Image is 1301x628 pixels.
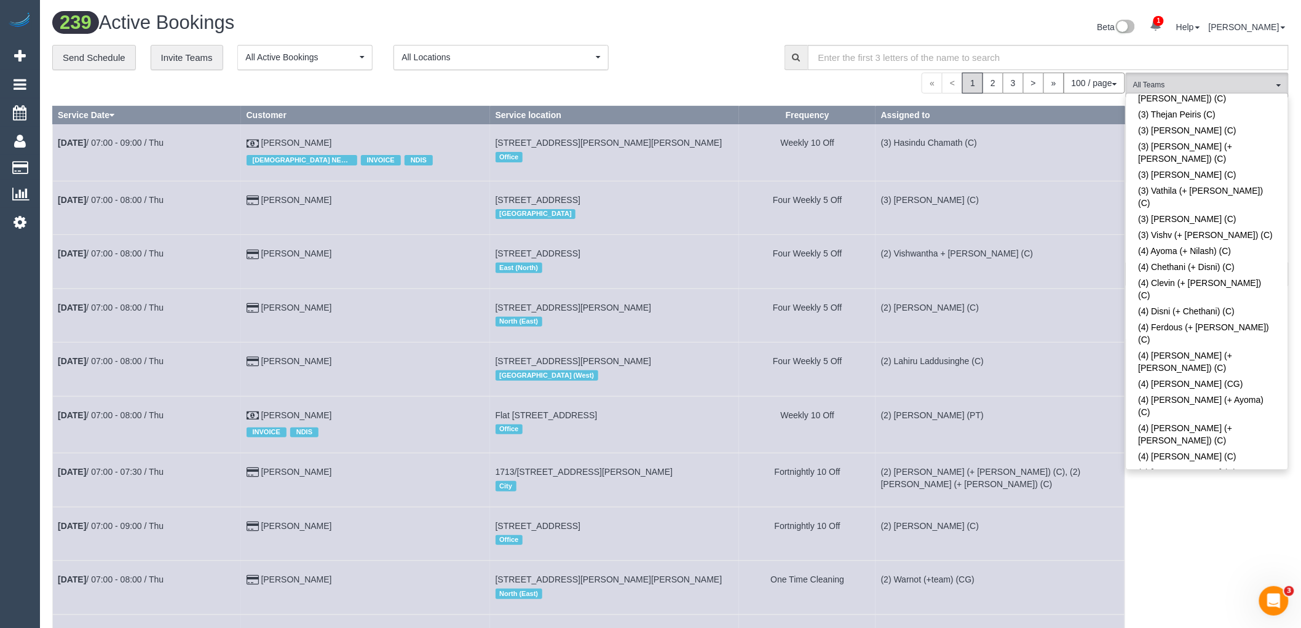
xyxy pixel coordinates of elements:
span: Flat [STREET_ADDRESS] [496,410,598,420]
td: Service location [490,343,739,396]
td: Frequency [739,343,876,396]
span: Office [496,535,523,545]
span: 239 [52,11,99,34]
span: All Teams [1133,80,1273,90]
div: Location [496,149,734,165]
a: (4) Ferdous (+ [PERSON_NAME]) (C) [1126,319,1288,348]
span: 3 [1284,586,1294,596]
span: [DEMOGRAPHIC_DATA] NEEDED [247,155,357,165]
td: Assigned to [876,181,1125,234]
th: Frequency [739,106,876,124]
a: [DATE]/ 07:00 - 08:00 / Thu [58,356,164,366]
td: Assigned to [876,124,1125,181]
button: 100 / page [1064,73,1125,93]
td: Customer [241,507,490,560]
a: Send Schedule [52,45,136,71]
td: Service location [490,507,739,560]
td: Service location [490,235,739,288]
span: [STREET_ADDRESS][PERSON_NAME] [496,303,652,312]
span: City [496,481,516,491]
td: Schedule date [53,453,242,507]
span: [STREET_ADDRESS][PERSON_NAME][PERSON_NAME] [496,574,722,584]
a: [PERSON_NAME] [261,138,332,148]
a: Automaid Logo [7,12,32,30]
a: (4) Chethani (+ Disni) (C) [1126,259,1288,275]
td: Assigned to [876,343,1125,396]
th: Service Date [53,106,242,124]
h1: Active Bookings [52,12,662,33]
a: 1 [1144,12,1168,39]
a: [PERSON_NAME] [1209,22,1286,32]
td: Customer [241,288,490,342]
i: Check Payment [247,411,259,420]
a: [PERSON_NAME] [261,521,332,531]
div: Location [496,478,734,494]
b: [DATE] [58,574,86,584]
span: INVOICE [361,155,401,165]
td: Schedule date [53,124,242,181]
td: Service location [490,453,739,507]
a: (4) [PERSON_NAME] (CG) [1126,376,1288,392]
span: 1 [1153,16,1164,26]
span: North (East) [496,589,542,598]
a: (4) [PERSON_NAME] (C) [1126,448,1288,464]
b: [DATE] [58,303,86,312]
a: (3) Thejan Peiris (C) [1126,106,1288,122]
a: [PERSON_NAME] [261,574,332,584]
td: Service location [490,181,739,234]
span: [STREET_ADDRESS] [496,521,580,531]
a: [DATE]/ 07:00 - 07:30 / Thu [58,467,164,477]
a: [PERSON_NAME] [261,356,332,366]
div: Location [496,314,734,330]
ol: All Teams [1126,73,1289,92]
a: [DATE]/ 07:00 - 08:00 / Thu [58,303,164,312]
span: All Active Bookings [245,51,357,63]
a: (3) [PERSON_NAME] (C) [1126,211,1288,227]
i: Credit Card Payment [247,196,259,205]
a: (3) Vishv (+ [PERSON_NAME]) (C) [1126,227,1288,243]
td: Customer [241,396,490,453]
b: [DATE] [58,410,86,420]
div: Location [496,260,734,276]
a: (4) Disni (+ Chethani) (C) [1126,303,1288,319]
a: 3 [1003,73,1024,93]
a: (4) [PERSON_NAME] (+ [PERSON_NAME]) (C) [1126,348,1288,376]
a: (4) Ayoma (+ Nilash) (C) [1126,243,1288,259]
span: East (North) [496,263,542,272]
a: (3) [PERSON_NAME] (C) [1126,167,1288,183]
b: [DATE] [58,521,86,531]
td: Frequency [739,288,876,342]
div: Location [496,367,734,383]
a: (3) [PERSON_NAME] (C) [1126,122,1288,138]
span: « [922,73,943,93]
a: (4) [PERSON_NAME] (C) [1126,464,1288,480]
td: Assigned to [876,453,1125,507]
b: [DATE] [58,467,86,477]
a: [DATE]/ 07:00 - 08:00 / Thu [58,574,164,584]
i: Check Payment [247,140,259,148]
td: Frequency [739,181,876,234]
td: Customer [241,343,490,396]
td: Schedule date [53,288,242,342]
a: (4) [PERSON_NAME] (+ [PERSON_NAME]) (C) [1126,420,1288,448]
span: 1713/[STREET_ADDRESS][PERSON_NAME] [496,467,673,477]
td: Schedule date [53,181,242,234]
a: 2 [983,73,1003,93]
a: Help [1176,22,1200,32]
td: Customer [241,235,490,288]
span: < [942,73,963,93]
span: Office [496,152,523,162]
iframe: Intercom live chat [1259,586,1289,616]
a: [DATE]/ 07:00 - 08:00 / Thu [58,195,164,205]
a: (3) Vathila (+ [PERSON_NAME]) (C) [1126,183,1288,211]
span: NDIS [405,155,433,165]
button: All Locations [393,45,609,70]
td: Assigned to [876,561,1125,614]
div: Location [496,206,734,222]
span: North (East) [496,317,542,327]
td: Service location [490,288,739,342]
a: (4) Clevin (+ [PERSON_NAME]) (C) [1126,275,1288,303]
span: NDIS [290,427,318,437]
span: [GEOGRAPHIC_DATA] [496,209,576,219]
